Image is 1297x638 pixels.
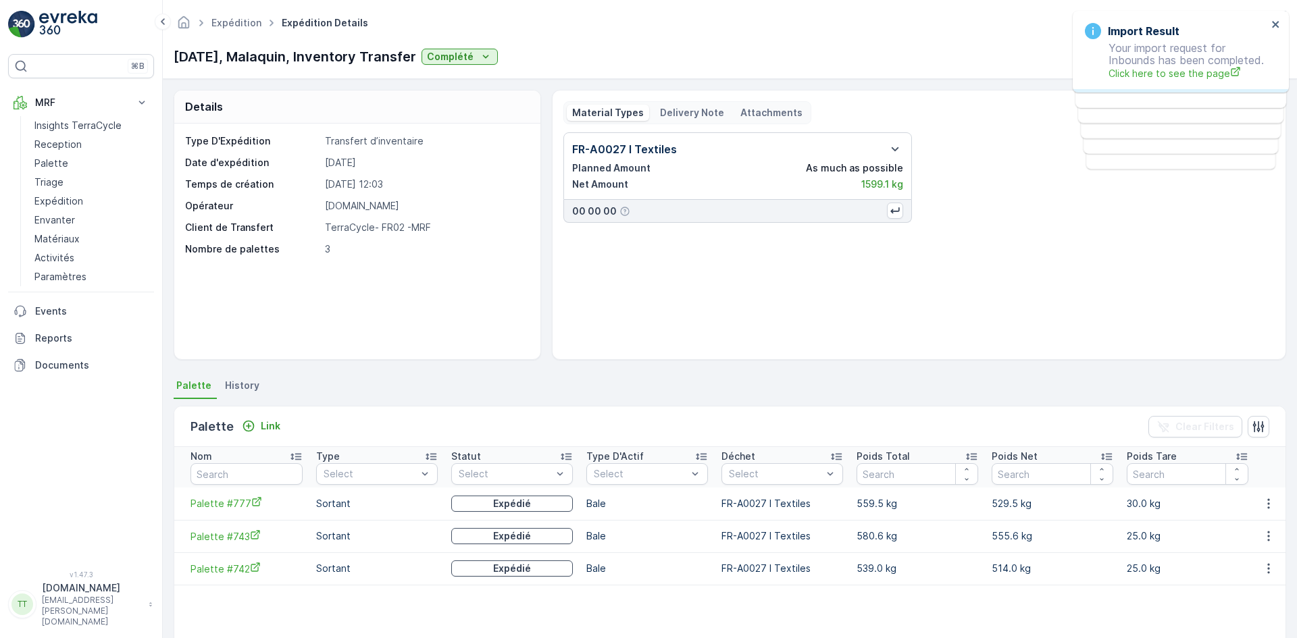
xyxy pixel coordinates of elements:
input: Search [857,463,978,485]
a: Insights TerraCycle [29,116,154,135]
p: Expédié [493,497,531,510]
span: v 1.47.3 [8,570,154,579]
td: 539.0 kg [850,552,985,585]
p: Delivery Note [660,106,724,119]
a: Reception [29,135,154,154]
p: Nombre de palettes [185,242,320,256]
button: Expédié [451,528,573,544]
td: Bale [580,520,715,552]
a: Click here to see the page [1109,66,1267,80]
button: Clear Filters [1148,416,1242,437]
p: Select [324,467,417,481]
p: [DATE], Malaquin, Inventory Transfer [174,47,416,67]
a: Click here to see the page [1111,82,1265,96]
p: Poids Tare [1127,450,1177,463]
img: logo_light-DOdMpM7g.png [39,11,97,38]
p: Expédié [493,562,531,575]
p: TerraCycle- FR02 -MRF [325,221,526,234]
button: Expédié [451,560,573,577]
p: Your import request for Inbounds has been completed. [1092,92,1261,128]
a: Matériaux [29,230,154,248]
a: Events [8,298,154,325]
p: Your import request for Inbounds has been completed. [1090,75,1263,111]
a: Palette #743 [190,529,303,543]
button: close [1271,19,1281,32]
td: 25.0 kg [1120,520,1255,552]
input: Search [1127,463,1248,485]
td: 529.5 kg [985,487,1120,520]
p: ⌘B [131,61,145,72]
a: Palette #742 [190,562,303,576]
p: MRF [35,96,127,109]
p: Opérateur [185,199,320,213]
p: Triage [34,176,63,189]
p: [DOMAIN_NAME] [42,581,142,595]
input: Search [190,463,303,485]
p: Type D'Actif [586,450,644,463]
p: Material Types [572,106,644,119]
p: Insights TerraCycle [34,119,122,132]
span: Click here to see the page [1112,98,1263,111]
p: Your import request for Inbounds has been completed. [1088,59,1265,97]
p: Net Amount [572,178,628,191]
td: 555.6 kg [985,520,1120,552]
td: FR-A0027 I Textiles [715,552,850,585]
a: Palette #777 [190,496,303,510]
a: Documents [8,352,154,379]
p: Select [459,467,552,481]
a: Expédition [211,17,261,28]
td: Sortant [309,487,444,520]
p: Palette [34,157,68,170]
span: Expédition Details [279,16,371,30]
p: Complété [427,50,474,63]
p: Date d'expédition [185,156,320,169]
p: Poids Net [992,450,1038,463]
p: Nom [190,450,212,463]
a: Click here to see the page [1114,114,1261,127]
p: Statut [451,450,481,463]
p: Temps de création [185,178,320,191]
p: Matériaux [34,232,80,246]
span: History [225,379,259,392]
td: 30.0 kg [1120,487,1255,520]
input: Search [992,463,1113,485]
td: 580.6 kg [850,520,985,552]
p: Activités [34,251,74,265]
td: Sortant [309,520,444,552]
a: Paramètres [29,267,154,286]
p: Type [316,450,340,463]
p: Type D'Expédition [185,134,320,148]
p: Select [729,467,822,481]
a: Click here to see the page [1116,130,1259,143]
a: Palette [29,154,154,173]
td: 25.0 kg [1120,552,1255,585]
td: FR-A0027 I Textiles [715,520,850,552]
h3: Import Result [1108,23,1179,39]
td: Bale [580,487,715,520]
p: Details [185,99,223,115]
p: [DOMAIN_NAME] [325,199,526,213]
a: Activités [29,248,154,267]
p: [DATE] [325,156,526,169]
p: Documents [35,358,149,372]
button: Expédié [451,496,573,512]
span: Palette [176,379,211,392]
p: Your import request for Inbounds has been completed. [1085,42,1267,80]
td: FR-A0027 I Textiles [715,487,850,520]
a: Envanter [29,211,154,230]
p: Envanter [34,213,75,227]
p: Clear Filters [1175,420,1234,433]
p: 00 00 00 [572,205,617,218]
p: Déchet [721,450,755,463]
p: Client de Transfert [185,221,320,234]
p: Expédition [34,194,83,208]
p: Palette [190,417,234,436]
td: 559.5 kg [850,487,985,520]
td: Bale [580,552,715,585]
p: Expédié [493,529,531,543]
